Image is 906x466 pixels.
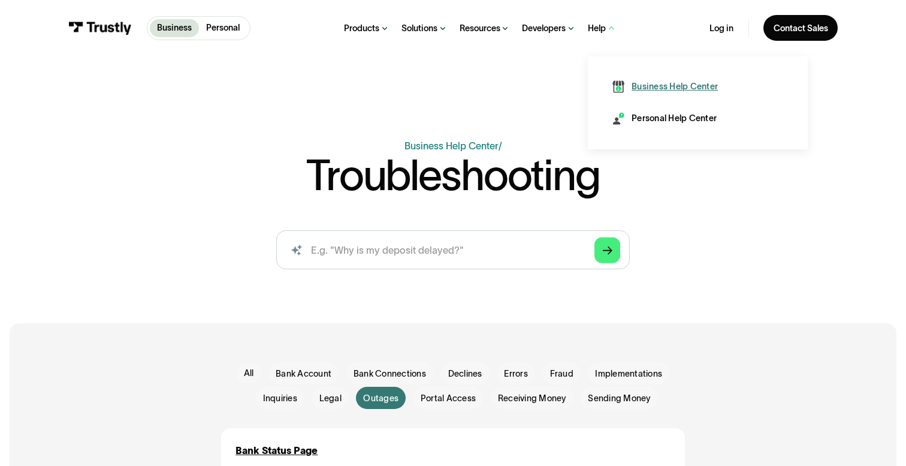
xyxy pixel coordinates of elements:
span: Declines [448,368,482,380]
span: Fraud [550,368,573,380]
a: Personal [199,19,247,37]
a: Business Help Center [612,80,718,92]
span: Inquiries [263,392,297,404]
span: Portal Access [421,392,476,404]
a: Business [150,19,199,37]
nav: Help [588,56,808,149]
div: Personal Help Center [632,112,717,124]
a: Bank Status Page [235,443,318,458]
div: Business Help Center [632,80,718,92]
div: All [244,367,254,379]
h1: Troubleshooting [306,154,600,196]
a: Personal Help Center [612,112,717,124]
a: All [237,363,261,383]
span: Legal [319,392,342,404]
span: Bank Connections [354,368,426,380]
span: Sending Money [588,392,650,404]
div: Help [588,23,606,34]
div: / [499,140,502,151]
span: Outages [363,392,398,404]
a: Log in [709,23,733,34]
p: Business [157,22,192,34]
div: Contact Sales [774,23,828,34]
div: Developers [522,23,566,34]
span: Implementations [595,368,662,380]
a: Business Help Center [404,140,499,151]
div: Products [344,23,379,34]
div: Resources [460,23,500,34]
div: Solutions [401,23,437,34]
span: Bank Account [276,368,331,380]
form: Email Form [221,362,685,408]
img: Trustly Logo [68,22,132,35]
form: Search [276,230,630,269]
input: search [276,230,630,269]
span: Errors [504,368,528,380]
a: Contact Sales [763,15,838,41]
span: Receiving Money [498,392,566,404]
p: Personal [206,22,240,34]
